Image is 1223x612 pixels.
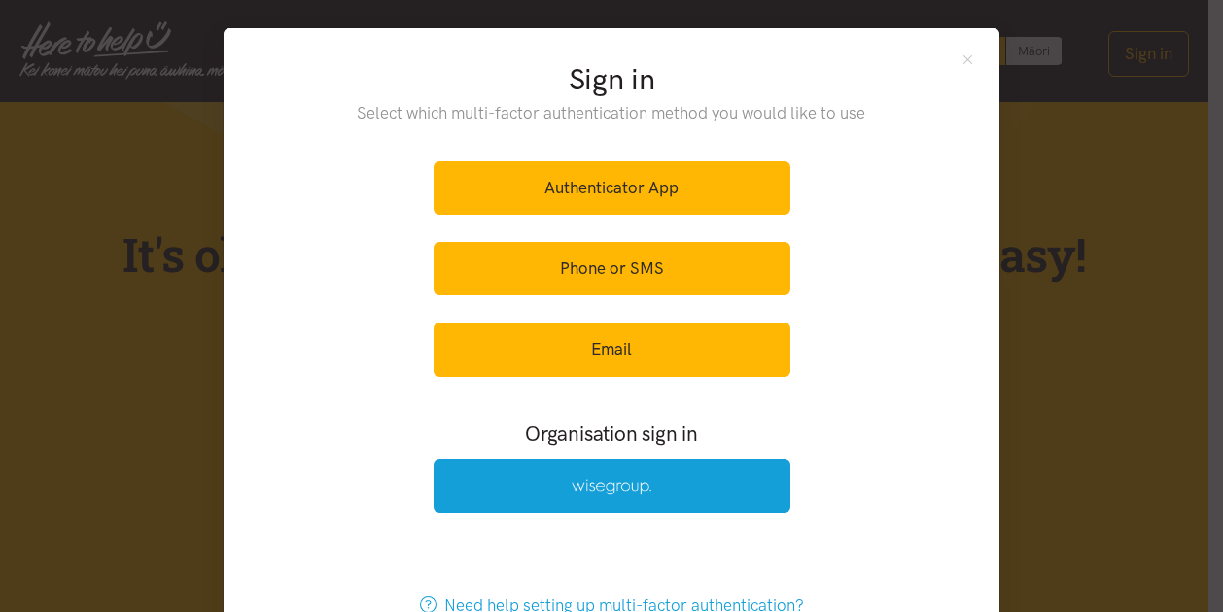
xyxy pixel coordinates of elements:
[960,51,976,68] button: Close
[318,100,906,126] p: Select which multi-factor authentication method you would like to use
[572,479,651,495] img: Wise Group
[318,59,906,100] h2: Sign in
[380,420,843,448] h3: Organisation sign in
[434,242,790,295] a: Phone or SMS
[434,323,790,376] a: Email
[434,161,790,215] a: Authenticator App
